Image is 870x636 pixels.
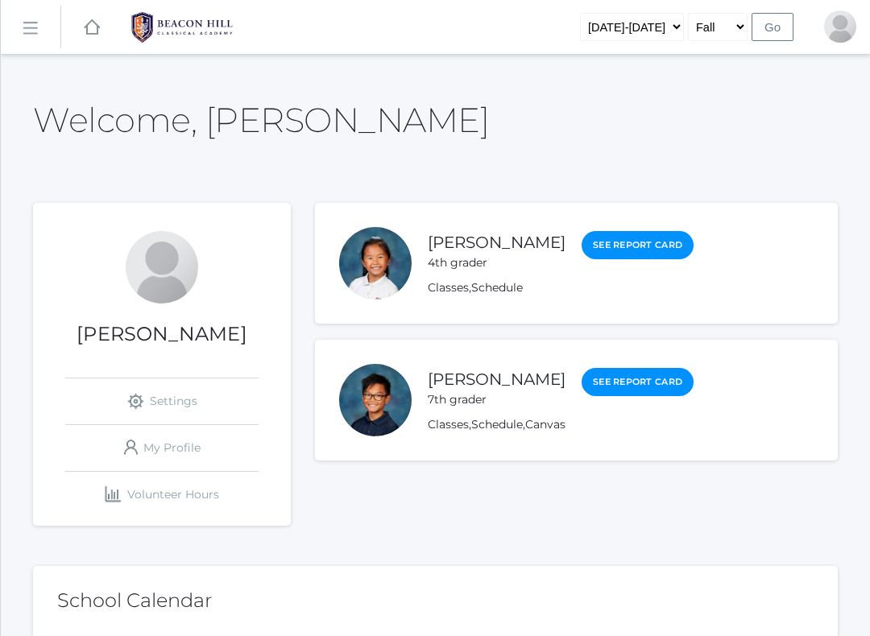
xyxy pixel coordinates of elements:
[33,324,291,345] h1: [PERSON_NAME]
[65,472,259,518] a: Volunteer Hours
[428,416,694,433] div: , ,
[824,10,856,43] div: Christine Lau
[582,231,694,259] a: See Report Card
[471,417,523,432] a: Schedule
[428,254,565,271] div: 4th grader
[122,7,242,47] img: BHCALogos-05-308ed15e86a5a0abce9b8dd61676a3503ac9727e845dece92d48e8588c001991.png
[752,13,793,41] input: Go
[339,364,412,436] div: Noe Lau
[428,279,694,296] div: ,
[428,391,565,408] div: 7th grader
[339,227,412,299] div: Lila Lau
[582,368,694,396] a: See Report Card
[65,425,259,471] a: My Profile
[428,370,565,389] a: [PERSON_NAME]
[33,101,489,138] h2: Welcome, [PERSON_NAME]
[428,280,469,295] a: Classes
[65,378,259,424] a: Settings
[471,280,523,295] a: Schedule
[428,233,565,252] a: [PERSON_NAME]
[126,231,198,304] div: Christine Lau
[428,417,469,432] a: Classes
[57,590,814,611] h2: School Calendar
[525,417,565,432] a: Canvas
